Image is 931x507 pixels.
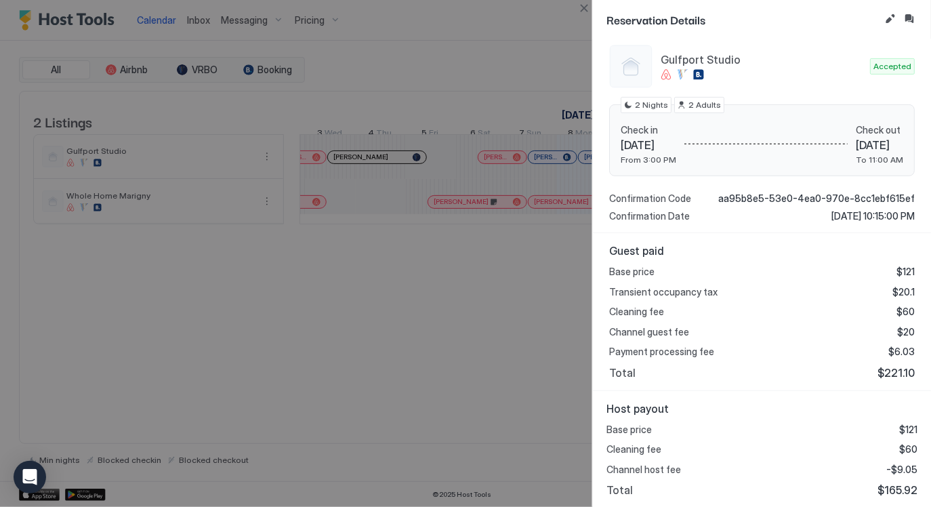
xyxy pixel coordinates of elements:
span: Host payout [606,402,917,415]
span: $20.1 [892,286,915,298]
span: -$9.05 [886,464,917,476]
span: Confirmation Code [609,192,691,205]
span: 2 Adults [688,99,721,111]
span: $6.03 [888,346,915,358]
span: $20 [897,326,915,338]
span: Total [609,366,636,380]
span: Channel guest fee [609,326,689,338]
span: $60 [899,443,917,455]
span: [DATE] [621,138,676,152]
span: 2 Nights [635,99,668,111]
span: Payment processing fee [609,346,714,358]
span: Gulfport Studio [661,53,865,66]
span: aa95b8e5-53e0-4ea0-970e-8cc1ebf615ef [718,192,915,205]
span: Channel host fee [606,464,681,476]
span: Accepted [873,60,911,73]
span: $121 [896,266,915,278]
span: Check out [856,124,903,136]
span: $221.10 [877,366,915,380]
span: Guest paid [609,244,915,258]
span: $60 [896,306,915,318]
span: Base price [609,266,655,278]
div: Open Intercom Messenger [14,461,46,493]
span: Confirmation Date [609,210,690,222]
span: Transient occupancy tax [609,286,718,298]
span: Check in [621,124,676,136]
span: Total [606,483,633,497]
span: $121 [899,424,917,436]
button: Inbox [901,11,917,27]
span: Base price [606,424,652,436]
span: $165.92 [877,483,917,497]
span: Cleaning fee [609,306,664,318]
button: Edit reservation [882,11,898,27]
span: From 3:00 PM [621,155,676,165]
span: Reservation Details [606,11,880,28]
span: [DATE] [856,138,903,152]
span: To 11:00 AM [856,155,903,165]
span: Cleaning fee [606,443,661,455]
span: [DATE] 10:15:00 PM [831,210,915,222]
